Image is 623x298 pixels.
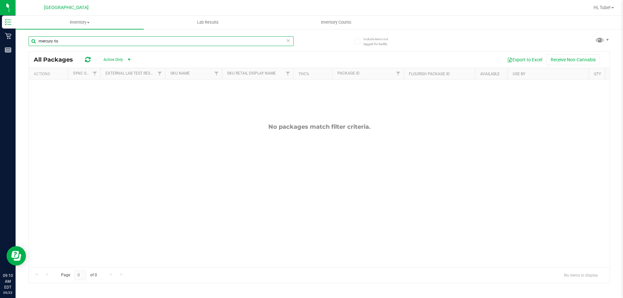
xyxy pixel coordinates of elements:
[5,33,11,39] inline-svg: Retail
[299,72,309,76] a: THC%
[16,16,144,29] a: Inventory
[5,47,11,53] inline-svg: Reports
[3,273,13,290] p: 09:10 AM EDT
[55,270,102,280] span: Page of 0
[34,56,79,63] span: All Packages
[546,54,600,65] button: Receive Non-Cannabis
[29,36,294,46] input: Search Package ID, Item Name, SKU, Lot or Part Number...
[272,16,400,29] a: Inventory Counts
[594,72,601,76] a: Qty
[513,72,525,76] a: Use By
[16,19,144,25] span: Inventory
[503,54,546,65] button: Export to Excel
[283,68,293,79] a: Filter
[593,5,611,10] span: Hi, Tube!
[105,71,156,76] a: External Lab Test Result
[286,36,290,45] span: Clear
[363,37,396,46] span: Include items not tagged for facility
[393,68,404,79] a: Filter
[409,72,450,76] a: Flourish Package ID
[6,246,26,266] iframe: Resource center
[188,19,227,25] span: Lab Results
[170,71,190,76] a: SKU Name
[312,19,360,25] span: Inventory Counts
[90,68,100,79] a: Filter
[227,71,276,76] a: Sku Retail Display Name
[337,71,360,76] a: Package ID
[34,72,65,76] div: Actions
[44,5,89,10] span: [GEOGRAPHIC_DATA]
[5,19,11,25] inline-svg: Inventory
[154,68,165,79] a: Filter
[3,290,13,295] p: 09/23
[73,71,98,76] a: Sync Status
[29,123,610,130] div: No packages match filter criteria.
[559,270,603,280] span: No items to display
[144,16,272,29] a: Lab Results
[211,68,222,79] a: Filter
[480,72,500,76] a: Available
